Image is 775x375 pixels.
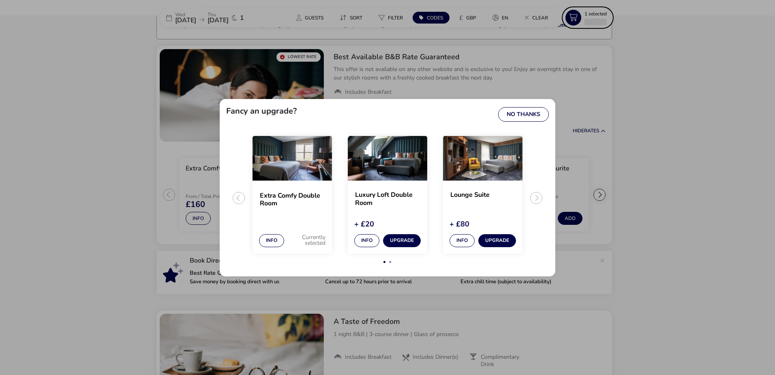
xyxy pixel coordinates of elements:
h2: Luxury Loft Double Room [355,191,420,207]
button: Info [354,234,379,247]
button: Upgrade [383,234,421,247]
h2: Fancy an upgrade? [226,107,297,115]
div: + £80 [450,220,516,228]
div: Currently selected [292,233,325,247]
swiper-slide: 2 / 4 [340,136,435,254]
div: upgrades-settings [220,99,555,276]
swiper-slide: 3 / 4 [435,136,530,254]
button: No Thanks [498,107,549,122]
button: Info [259,234,284,247]
div: + £20 [354,220,421,228]
swiper-slide: 1 / 4 [245,136,340,254]
button: Info [450,234,475,247]
h2: Extra Comfy Double Room [260,192,325,207]
h2: Lounge Suite [450,191,515,207]
swiper-slide: 4 / 4 [530,136,625,254]
button: Upgrade [478,234,516,247]
div: extra-settings [220,99,555,276]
